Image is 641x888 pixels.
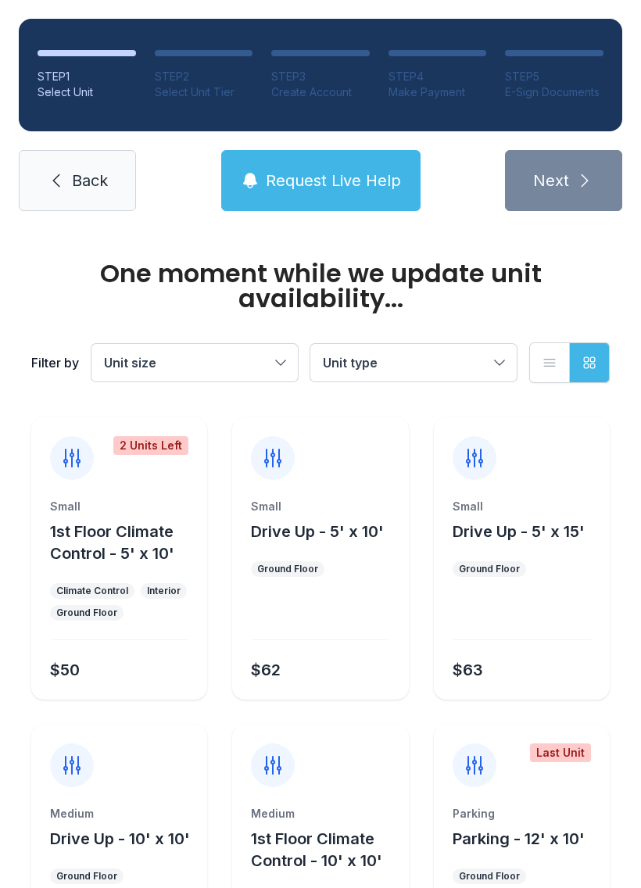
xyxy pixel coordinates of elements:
[251,806,389,822] div: Medium
[56,607,117,619] div: Ground Floor
[533,170,569,192] span: Next
[50,659,80,681] div: $50
[266,170,401,192] span: Request Live Help
[251,521,384,542] button: Drive Up - 5' x 10'
[91,344,298,381] button: Unit size
[56,870,117,883] div: Ground Floor
[453,806,591,822] div: Parking
[31,261,610,311] div: One moment while we update unit availability...
[505,84,603,100] div: E-Sign Documents
[104,355,156,371] span: Unit size
[453,499,591,514] div: Small
[50,828,190,850] button: Drive Up - 10' x 10'
[323,355,378,371] span: Unit type
[257,563,318,575] div: Ground Floor
[155,84,253,100] div: Select Unit Tier
[310,344,517,381] button: Unit type
[453,829,585,848] span: Parking - 12' x 10'
[459,870,520,883] div: Ground Floor
[31,353,79,372] div: Filter by
[251,829,382,870] span: 1st Floor Climate Control - 10' x 10'
[453,521,585,542] button: Drive Up - 5' x 15'
[56,585,128,597] div: Climate Control
[147,585,181,597] div: Interior
[72,170,108,192] span: Back
[389,84,487,100] div: Make Payment
[50,829,190,848] span: Drive Up - 10' x 10'
[155,69,253,84] div: STEP 2
[251,828,402,872] button: 1st Floor Climate Control - 10' x 10'
[530,743,591,762] div: Last Unit
[251,659,281,681] div: $62
[271,84,370,100] div: Create Account
[50,521,201,564] button: 1st Floor Climate Control - 5' x 10'
[505,69,603,84] div: STEP 5
[453,828,585,850] button: Parking - 12' x 10'
[50,499,188,514] div: Small
[389,69,487,84] div: STEP 4
[271,69,370,84] div: STEP 3
[453,522,585,541] span: Drive Up - 5' x 15'
[251,499,389,514] div: Small
[38,84,136,100] div: Select Unit
[38,69,136,84] div: STEP 1
[453,659,483,681] div: $63
[251,522,384,541] span: Drive Up - 5' x 10'
[50,806,188,822] div: Medium
[459,563,520,575] div: Ground Floor
[113,436,188,455] div: 2 Units Left
[50,522,174,563] span: 1st Floor Climate Control - 5' x 10'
